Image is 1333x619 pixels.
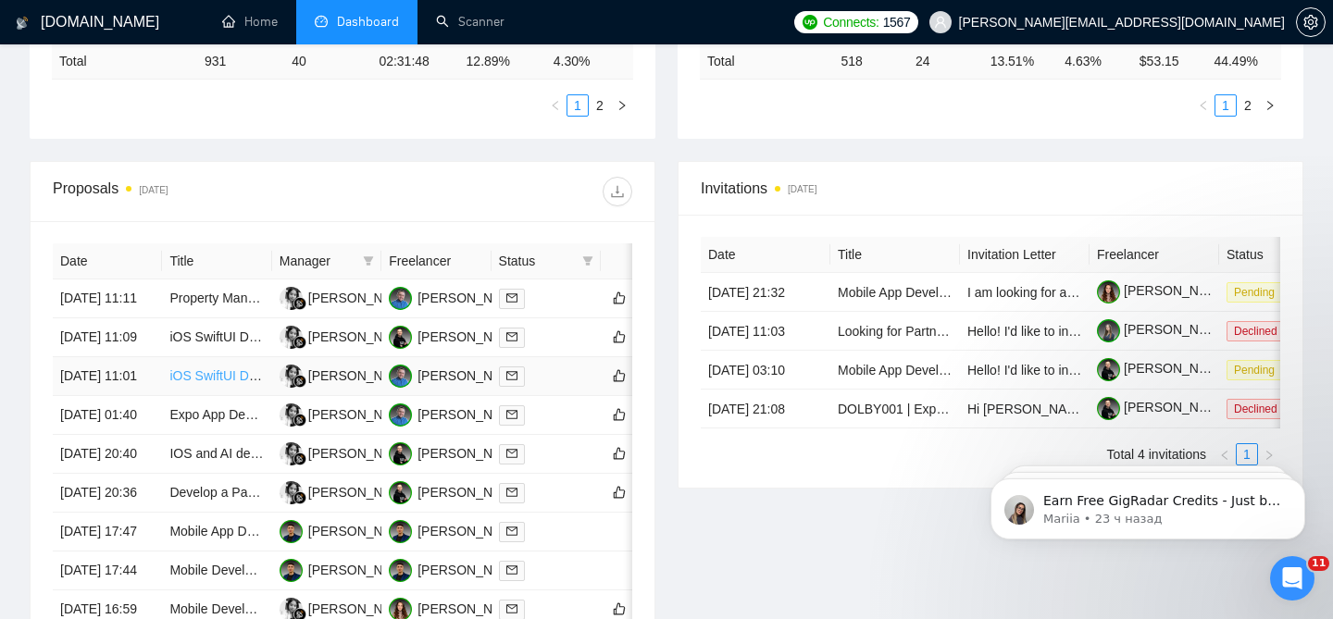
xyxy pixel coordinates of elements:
[883,12,911,32] span: 1567
[1215,94,1237,117] li: 1
[417,482,524,502] div: [PERSON_NAME]
[389,290,524,304] a: AB[PERSON_NAME]
[197,43,284,80] td: 931
[169,368,600,383] a: iOS SwiftUI Developer for Advanced Reskin (Audio App • Premium Design)
[1097,400,1230,415] a: [PERSON_NAME]
[700,43,833,79] td: Total
[701,351,830,390] td: [DATE] 03:10
[417,443,524,464] div: [PERSON_NAME]
[53,513,162,551] td: [DATE] 17:47
[293,491,306,504] img: gigradar-bm.png
[611,94,633,117] button: right
[701,312,830,351] td: [DATE] 11:03
[613,601,626,616] span: like
[308,288,415,308] div: [PERSON_NAME]
[280,481,303,504] img: GB
[608,326,630,348] button: like
[308,443,415,464] div: [PERSON_NAME]
[389,559,412,582] img: VS
[381,243,491,279] th: Freelancer
[611,94,633,117] li: Next Page
[506,487,517,498] span: mail
[280,520,303,543] img: VS
[1090,237,1219,273] th: Freelancer
[567,94,589,117] li: 1
[308,365,415,386] div: [PERSON_NAME]
[16,8,29,38] img: logo
[162,474,271,513] td: Develop a Parental Control Mobile App (iOS & Android)
[162,318,271,357] td: iOS SwiftUI Developer for Advanced Reskin (Audio App • Premium Design)
[582,255,593,266] span: filter
[1238,95,1258,116] a: 2
[608,442,630,464] button: like
[162,243,271,279] th: Title
[389,600,524,615] a: AN[PERSON_NAME]
[280,559,303,582] img: VS
[308,560,415,580] div: [PERSON_NAME]
[506,526,517,537] span: mail
[53,474,162,513] td: [DATE] 20:36
[53,279,162,318] td: [DATE] 11:11
[788,184,816,194] time: [DATE]
[613,368,626,383] span: like
[53,318,162,357] td: [DATE] 11:09
[701,237,830,273] th: Date
[608,287,630,309] button: like
[389,445,524,460] a: EZ[PERSON_NAME]
[506,331,517,342] span: mail
[960,237,1090,273] th: Invitation Letter
[169,485,486,500] a: Develop a Parental Control Mobile App (iOS & Android)
[963,439,1333,569] iframe: To enrich screen reader interactions, please activate Accessibility in Grammarly extension settings
[284,43,371,80] td: 40
[567,95,588,116] a: 1
[222,14,278,30] a: homeHome
[608,365,630,387] button: like
[162,551,271,590] td: Mobile Developers Needed for Long-Term iOS and Android Project
[308,404,415,425] div: [PERSON_NAME]
[506,448,517,459] span: mail
[280,251,355,271] span: Manager
[169,329,600,344] a: iOS SwiftUI Developer for Advanced Reskin (Audio App • Premium Design)
[436,14,505,30] a: searchScanner
[830,273,960,312] td: Mobile App Developer Needed for iOS & Android Dating App
[389,367,524,382] a: AB[PERSON_NAME]
[613,407,626,422] span: like
[544,94,567,117] button: left
[604,184,631,199] span: download
[1198,100,1209,111] span: left
[272,243,381,279] th: Manager
[823,12,878,32] span: Connects:
[308,521,415,541] div: [PERSON_NAME]
[293,297,306,310] img: gigradar-bm.png
[280,365,303,388] img: GB
[1192,94,1215,117] li: Previous Page
[389,406,524,421] a: AB[PERSON_NAME]
[590,95,610,116] a: 2
[701,390,830,428] td: [DATE] 21:08
[162,513,271,551] td: Mobile App Developer (iOS & Android) – Debugging & App Store Deployment
[833,43,908,79] td: 518
[280,287,303,310] img: GB
[280,326,303,349] img: GB
[280,290,415,304] a: GB[PERSON_NAME]
[169,446,293,461] a: IOS and AI developer
[293,414,306,427] img: gigradar-bm.png
[1097,283,1230,298] a: [PERSON_NAME]
[169,407,288,422] a: Expo App Developer
[417,327,524,347] div: [PERSON_NAME]
[280,403,303,427] img: GB
[701,273,830,312] td: [DATE] 21:32
[830,237,960,273] th: Title
[389,442,412,465] img: EZ
[280,367,415,382] a: GB[PERSON_NAME]
[280,328,415,343] a: GB[PERSON_NAME]
[417,560,524,580] div: [PERSON_NAME]
[838,324,1309,339] a: Looking for Partners with Published Android Apps & Developer Accounts ($2000+)
[506,370,517,381] span: mail
[169,291,404,305] a: Property Management App Development
[53,243,162,279] th: Date
[162,396,271,435] td: Expo App Developer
